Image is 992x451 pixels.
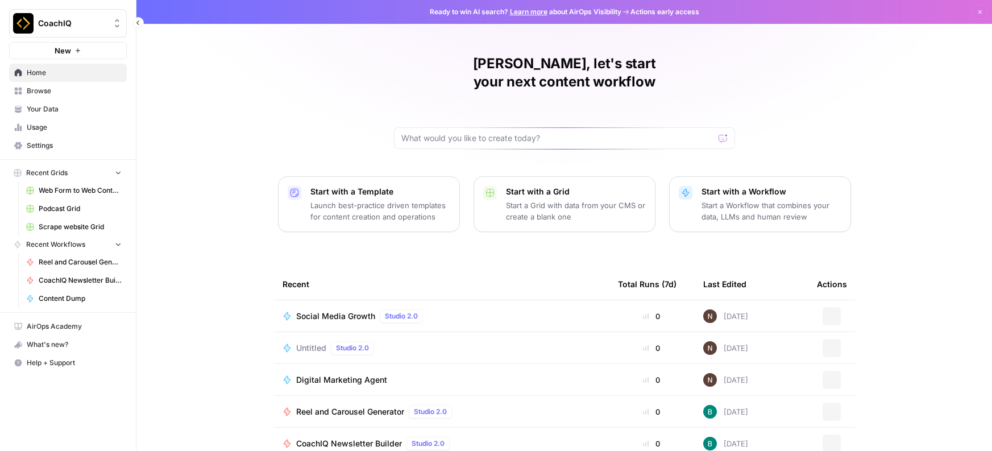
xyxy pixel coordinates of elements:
span: Social Media Growth [296,311,375,322]
p: Start a Grid with data from your CMS or create a blank one [506,200,646,222]
div: [DATE] [703,341,748,355]
button: What's new? [9,336,127,354]
span: Ready to win AI search? about AirOps Visibility [430,7,621,17]
button: Recent Grids [9,164,127,181]
span: Podcast Grid [39,204,122,214]
div: Last Edited [703,268,746,300]
span: Studio 2.0 [412,438,445,449]
span: Studio 2.0 [385,311,418,321]
span: AirOps Academy [27,321,122,332]
span: Reel and Carousel Generator [39,257,122,267]
div: What's new? [10,336,126,353]
img: 831h7p35mpg5cx3oncmsgr7agk9r [703,405,717,419]
a: Web Form to Web Content Grid [21,181,127,200]
div: [DATE] [703,437,748,450]
button: Workspace: CoachIQ [9,9,127,38]
a: Settings [9,136,127,155]
div: [DATE] [703,309,748,323]
div: 0 [618,311,685,322]
span: New [55,45,71,56]
p: Start a Workflow that combines your data, LLMs and human review [702,200,841,222]
span: Actions early access [630,7,699,17]
div: 0 [618,374,685,386]
a: UntitledStudio 2.0 [283,341,600,355]
span: CoachIQ Newsletter Builder [296,438,402,449]
img: 8dy09jy3d4c9apcf7ylh39axontq [703,309,717,323]
p: Start with a Grid [506,186,646,197]
a: Reel and Carousel Generator [21,253,127,271]
a: Your Data [9,100,127,118]
button: Start with a WorkflowStart a Workflow that combines your data, LLMs and human review [669,176,851,232]
button: Start with a TemplateLaunch best-practice driven templates for content creation and operations [278,176,460,232]
span: Digital Marketing Agent [296,374,387,386]
span: Your Data [27,104,122,114]
button: Start with a GridStart a Grid with data from your CMS or create a blank one [474,176,655,232]
h1: [PERSON_NAME], let's start your next content workflow [394,55,735,91]
span: Help + Support [27,358,122,368]
span: CoachIQ Newsletter Builder [39,275,122,286]
span: Browse [27,86,122,96]
p: Start with a Workflow [702,186,841,197]
span: Web Form to Web Content Grid [39,185,122,196]
div: 0 [618,406,685,417]
div: 0 [618,342,685,354]
button: Help + Support [9,354,127,372]
img: CoachIQ Logo [13,13,34,34]
a: Reel and Carousel GeneratorStudio 2.0 [283,405,600,419]
div: Total Runs (7d) [618,268,676,300]
button: Recent Workflows [9,236,127,253]
span: Scrape website Grid [39,222,122,232]
a: Social Media GrowthStudio 2.0 [283,309,600,323]
a: Home [9,64,127,82]
img: 8dy09jy3d4c9apcf7ylh39axontq [703,341,717,355]
p: Launch best-practice driven templates for content creation and operations [310,200,450,222]
span: Recent Grids [26,168,68,178]
a: CoachIQ Newsletter BuilderStudio 2.0 [283,437,600,450]
img: 831h7p35mpg5cx3oncmsgr7agk9r [703,437,717,450]
span: Studio 2.0 [414,407,447,417]
span: Recent Workflows [26,239,85,250]
div: [DATE] [703,373,748,387]
div: Actions [817,268,847,300]
a: Digital Marketing Agent [283,374,600,386]
button: New [9,42,127,59]
span: Home [27,68,122,78]
a: Content Dump [21,289,127,308]
span: Untitled [296,342,326,354]
span: Settings [27,140,122,151]
a: Browse [9,82,127,100]
span: Reel and Carousel Generator [296,406,404,417]
a: Podcast Grid [21,200,127,218]
span: Usage [27,122,122,133]
img: 8dy09jy3d4c9apcf7ylh39axontq [703,373,717,387]
p: Start with a Template [310,186,450,197]
span: Content Dump [39,293,122,304]
a: Scrape website Grid [21,218,127,236]
span: CoachIQ [38,18,107,29]
span: Studio 2.0 [336,343,369,353]
div: Recent [283,268,600,300]
a: CoachIQ Newsletter Builder [21,271,127,289]
input: What would you like to create today? [401,133,714,144]
a: Usage [9,118,127,136]
a: AirOps Academy [9,317,127,336]
a: Learn more [510,7,547,16]
div: [DATE] [703,405,748,419]
div: 0 [618,438,685,449]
